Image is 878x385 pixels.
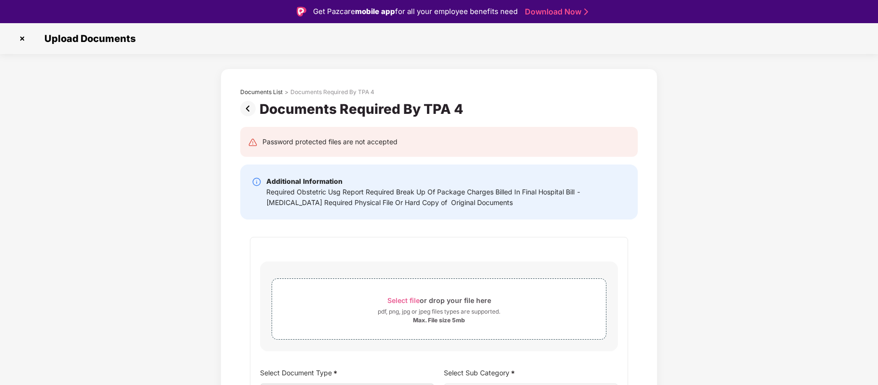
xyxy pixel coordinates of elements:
img: svg+xml;base64,PHN2ZyBpZD0iSW5mby0yMHgyMCIgeG1sbnM9Imh0dHA6Ly93d3cudzMub3JnLzIwMDAvc3ZnIiB3aWR0aD... [252,177,261,187]
div: Password protected files are not accepted [262,137,398,147]
img: svg+xml;base64,PHN2ZyBpZD0iQ3Jvc3MtMzJ4MzIiIHhtbG5zPSJodHRwOi8vd3d3LnczLm9yZy8yMDAwL3N2ZyIgd2lkdG... [14,31,30,46]
div: > [285,88,288,96]
div: Documents Required By TPA 4 [290,88,374,96]
div: Get Pazcare for all your employee benefits need [313,6,518,17]
span: Upload Documents [35,33,140,44]
label: Select Sub Category [444,366,618,380]
div: Documents Required By TPA 4 [260,101,467,117]
div: pdf, png, jpg or jpeg files types are supported. [378,307,500,316]
div: Required Obstetric Usg Report Required Break Up Of Package Charges Billed In Final Hospital Bill ... [266,187,626,208]
img: svg+xml;base64,PHN2ZyBpZD0iUHJldi0zMngzMiIgeG1sbnM9Imh0dHA6Ly93d3cudzMub3JnLzIwMDAvc3ZnIiB3aWR0aD... [240,101,260,116]
div: Documents List [240,88,283,96]
strong: mobile app [355,7,395,16]
img: Stroke [584,7,588,17]
img: svg+xml;base64,PHN2ZyB4bWxucz0iaHR0cDovL3d3dy53My5vcmcvMjAwMC9zdmciIHdpZHRoPSIyNCIgaGVpZ2h0PSIyNC... [248,137,258,147]
img: Logo [297,7,306,16]
span: Select file [387,296,420,304]
span: Select fileor drop your file herepdf, png, jpg or jpeg files types are supported.Max. File size 5mb [272,286,606,332]
b: Additional Information [266,177,343,185]
div: or drop your file here [387,294,491,307]
a: Download Now [525,7,585,17]
label: Select Document Type [260,366,434,380]
div: Max. File size 5mb [413,316,465,324]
